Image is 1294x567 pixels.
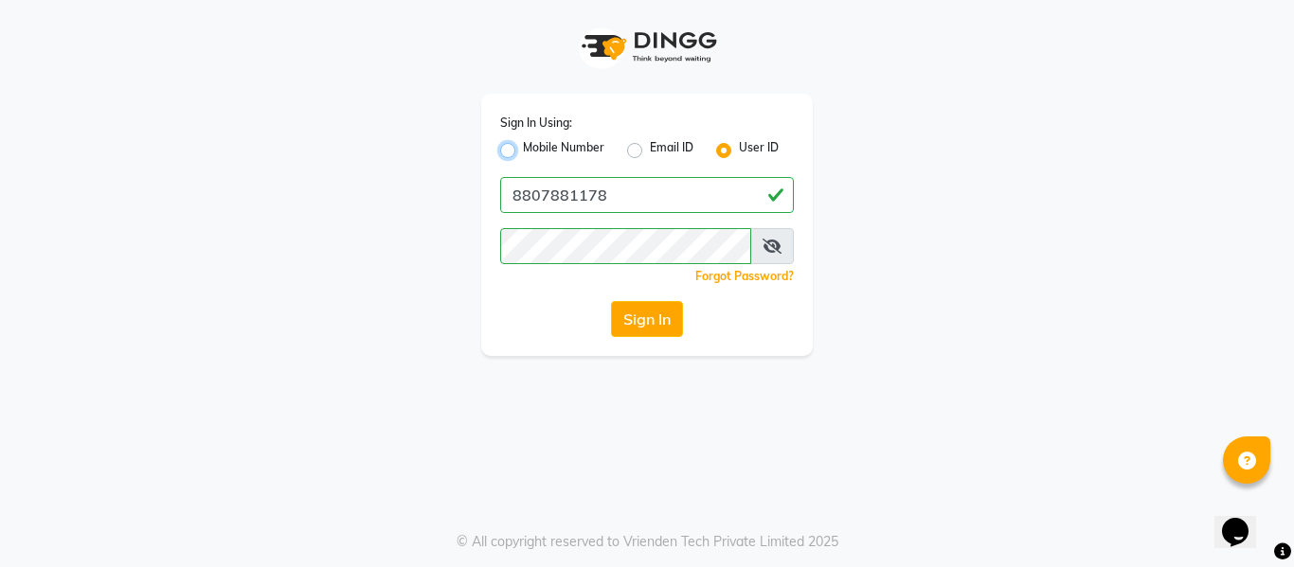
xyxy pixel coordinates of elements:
label: Email ID [650,139,693,162]
img: logo1.svg [571,19,723,75]
input: Username [500,228,751,264]
iframe: chat widget [1214,491,1275,548]
a: Forgot Password? [695,269,794,283]
label: Sign In Using: [500,115,572,132]
label: Mobile Number [523,139,604,162]
button: Sign In [611,301,683,337]
label: User ID [739,139,779,162]
input: Username [500,177,794,213]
